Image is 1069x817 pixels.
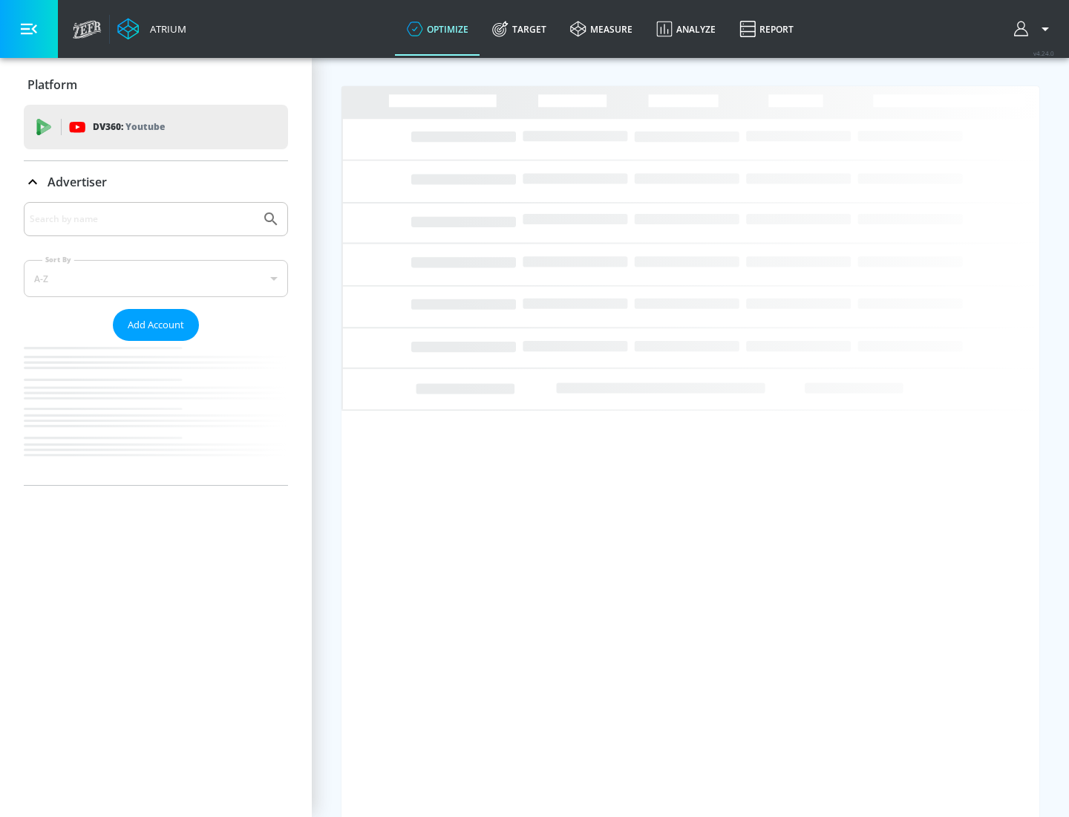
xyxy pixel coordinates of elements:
[128,316,184,333] span: Add Account
[24,64,288,105] div: Platform
[144,22,186,36] div: Atrium
[644,2,728,56] a: Analyze
[24,161,288,203] div: Advertiser
[1033,49,1054,57] span: v 4.24.0
[48,174,107,190] p: Advertiser
[24,341,288,485] nav: list of Advertiser
[24,202,288,485] div: Advertiser
[117,18,186,40] a: Atrium
[42,255,74,264] label: Sort By
[125,119,165,134] p: Youtube
[30,209,255,229] input: Search by name
[480,2,558,56] a: Target
[558,2,644,56] a: measure
[24,260,288,297] div: A-Z
[395,2,480,56] a: optimize
[728,2,805,56] a: Report
[27,77,77,93] p: Platform
[24,105,288,149] div: DV360: Youtube
[93,119,165,135] p: DV360:
[113,309,199,341] button: Add Account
